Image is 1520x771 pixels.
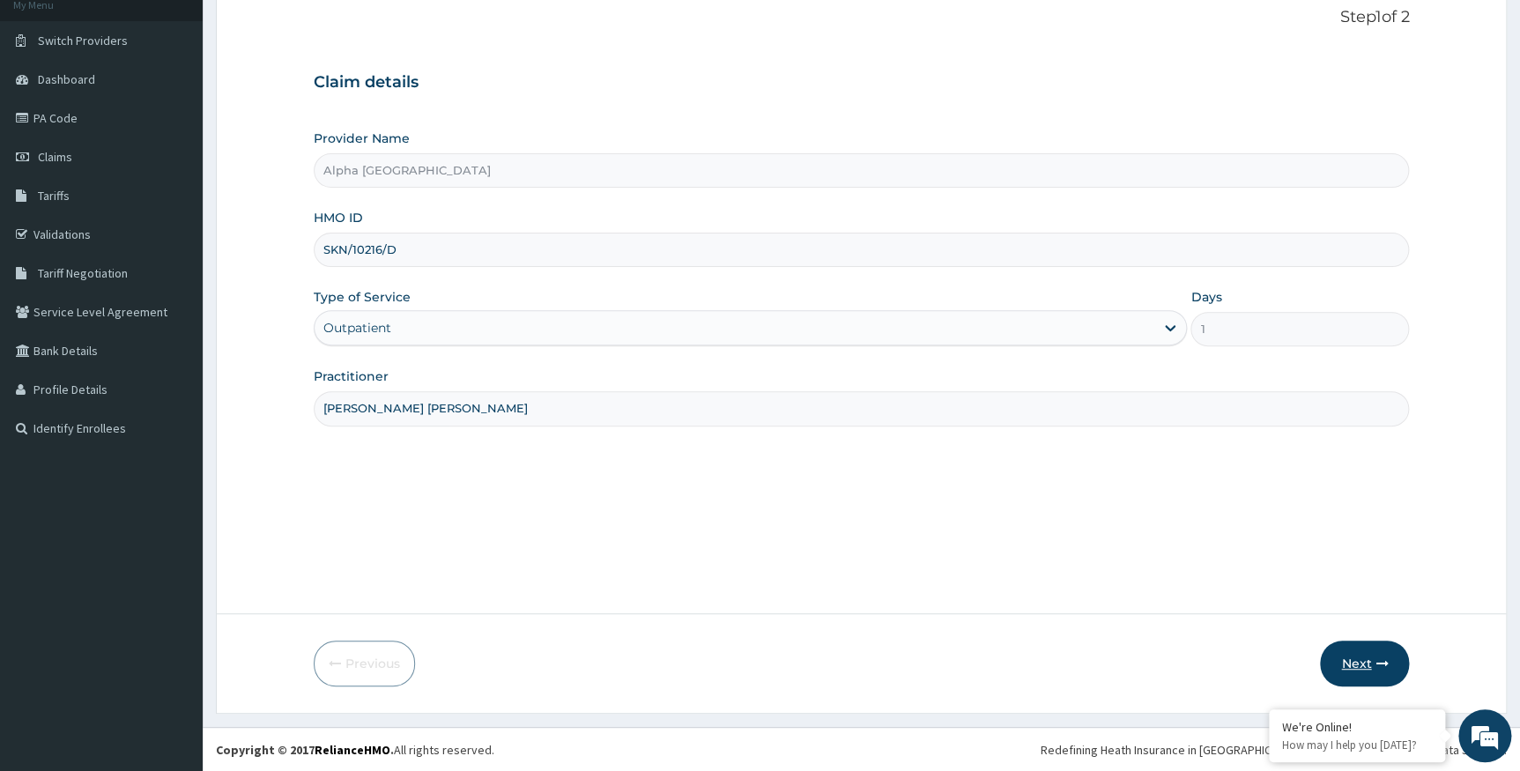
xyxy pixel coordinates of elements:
a: RelianceHMO [315,742,390,758]
p: How may I help you today? [1282,738,1432,752]
label: Type of Service [314,288,411,306]
h3: Claim details [314,73,1410,93]
textarea: Type your message and hit 'Enter' [9,481,336,543]
label: HMO ID [314,209,363,226]
div: Chat with us now [92,99,296,122]
span: Tariff Negotiation [38,265,128,281]
p: Step 1 of 2 [314,8,1410,27]
div: We're Online! [1282,719,1432,735]
strong: Copyright © 2017 . [216,742,394,758]
span: Dashboard [38,71,95,87]
label: Days [1190,288,1221,306]
label: Practitioner [314,367,389,385]
div: Redefining Heath Insurance in [GEOGRAPHIC_DATA] using Telemedicine and Data Science! [1041,741,1507,759]
button: Previous [314,641,415,686]
div: Minimize live chat window [289,9,331,51]
img: d_794563401_company_1708531726252_794563401 [33,88,71,132]
span: Claims [38,149,72,165]
button: Next [1320,641,1409,686]
span: We're online! [102,222,243,400]
div: Outpatient [323,319,391,337]
span: Switch Providers [38,33,128,48]
label: Provider Name [314,130,410,147]
input: Enter HMO ID [314,233,1410,267]
span: Tariffs [38,188,70,204]
input: Enter Name [314,391,1410,426]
